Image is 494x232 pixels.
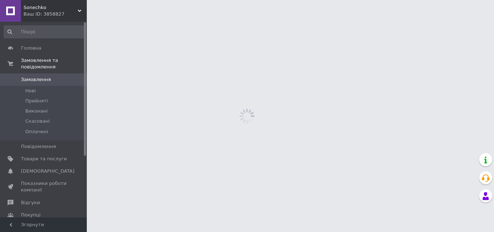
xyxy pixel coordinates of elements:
span: Виконані [25,108,48,114]
span: Головна [21,45,41,51]
span: Показники роботи компанії [21,180,67,193]
input: Пошук [4,25,85,38]
div: Ваш ID: 3858827 [24,11,87,17]
span: Замовлення [21,76,51,83]
span: Відгуки [21,199,40,206]
span: Нові [25,88,36,94]
span: Оплачені [25,128,48,135]
span: Скасовані [25,118,50,125]
span: Товари та послуги [21,156,67,162]
span: Замовлення та повідомлення [21,57,87,70]
span: [DEMOGRAPHIC_DATA] [21,168,74,174]
span: Sonechko [24,4,78,11]
span: Покупці [21,212,41,218]
span: Повідомлення [21,143,56,150]
span: Прийняті [25,98,48,104]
